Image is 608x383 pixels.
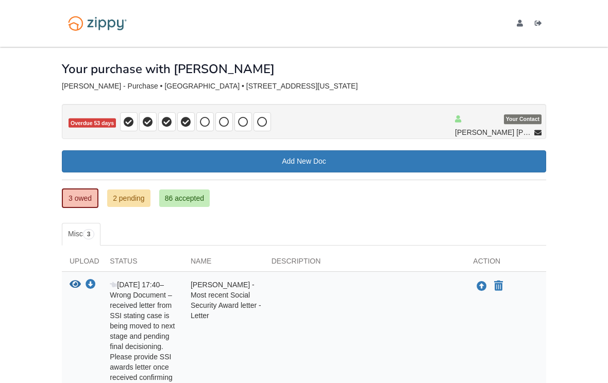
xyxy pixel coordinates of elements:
[517,20,527,30] a: edit profile
[102,256,183,271] div: Status
[69,118,116,128] span: Overdue 53 days
[86,281,96,289] a: Download David Stephens - Most recent Social Security Award letter - Letter
[62,11,133,36] img: Logo
[191,281,261,320] span: [PERSON_NAME] - Most recent Social Security Award letter - Letter
[476,280,488,293] button: Upload David Stephens - Most recent Social Security Award letter - Letter
[504,115,542,125] span: Your Contact
[62,82,546,91] div: [PERSON_NAME] - Purchase • [GEOGRAPHIC_DATA] • [STREET_ADDRESS][US_STATE]
[110,281,160,289] span: [DATE] 17:40
[62,256,102,271] div: Upload
[264,256,466,271] div: Description
[107,189,150,207] a: 2 pending
[535,20,546,30] a: Log out
[62,62,275,76] h1: Your purchase with [PERSON_NAME]
[159,189,210,207] a: 86 accepted
[183,256,264,271] div: Name
[70,280,81,290] button: View David Stephens - Most recent Social Security Award letter - Letter
[455,127,532,137] span: [PERSON_NAME] [PERSON_NAME]
[83,229,95,239] span: 3
[493,280,504,292] button: Declare David Stephens - Most recent Social Security Award letter - Letter not applicable
[465,256,546,271] div: Action
[62,188,98,208] a: 3 owed
[62,150,546,172] a: Add New Doc
[62,223,100,246] a: Misc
